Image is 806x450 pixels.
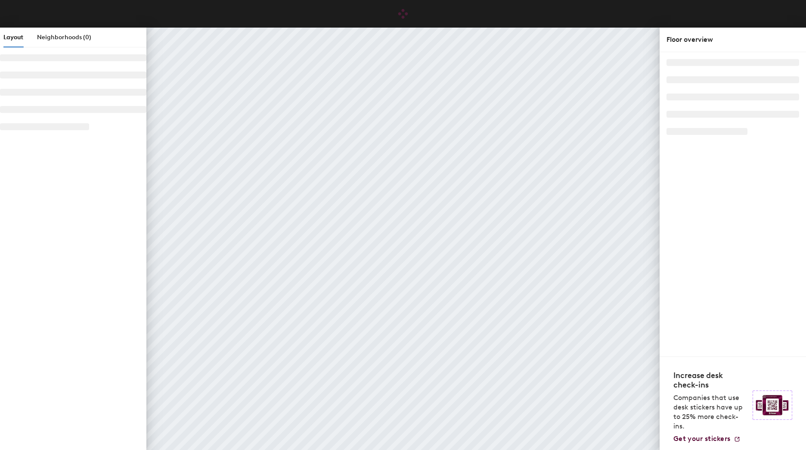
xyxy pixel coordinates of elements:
span: Layout [3,34,23,41]
a: Get your stickers [673,434,741,443]
div: Floor overview [666,34,799,45]
img: Sticker logo [753,391,792,420]
h4: Increase desk check-ins [673,371,747,390]
span: Neighborhoods (0) [37,34,91,41]
p: Companies that use desk stickers have up to 25% more check-ins. [673,393,747,431]
span: Get your stickers [673,434,730,443]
